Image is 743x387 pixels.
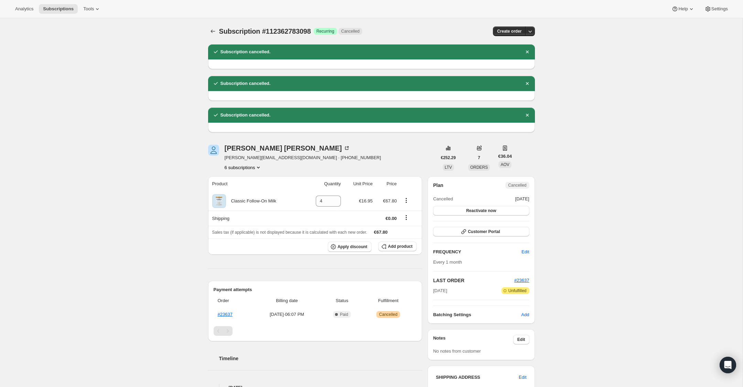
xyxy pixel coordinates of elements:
[523,110,532,120] button: Dismiss notification
[514,277,529,284] button: #23637
[513,335,529,344] button: Edit
[374,230,388,235] span: €67.80
[474,153,484,163] button: 7
[15,6,33,12] span: Analytics
[208,145,219,156] span: Steven Gardner
[219,27,311,35] span: Subscription #112362783098
[225,154,381,161] span: [PERSON_NAME][EMAIL_ADDRESS][DOMAIN_NAME] · [PHONE_NUMBER]
[433,349,481,354] span: No notes from customer
[219,355,422,362] h2: Timeline
[220,112,271,119] h2: Subscription cancelled.
[498,153,512,160] span: €36.04
[220,80,271,87] h2: Subscription cancelled.
[340,312,348,317] span: Paid
[212,230,367,235] span: Sales tax (if applicable) is not displayed because it is calculated with each new order.
[343,176,375,191] th: Unit Price
[515,196,529,202] span: [DATE]
[517,337,525,342] span: Edit
[337,244,367,250] span: Apply discount
[433,206,529,215] button: Reactivate now
[478,155,480,161] span: 7
[493,26,526,36] button: Create order
[521,248,529,255] span: Edit
[497,29,521,34] span: Create order
[375,176,399,191] th: Price
[401,197,412,204] button: Product actions
[254,297,320,304] span: Billing date
[667,4,699,14] button: Help
[303,176,343,191] th: Quantity
[433,311,521,318] h6: Batching Settings
[208,176,303,191] th: Product
[386,216,397,221] span: €0.00
[433,277,514,284] h2: LAST ORDER
[517,309,533,320] button: Add
[700,4,732,14] button: Settings
[218,312,233,317] a: #23637
[364,297,412,304] span: Fulfillment
[433,287,447,294] span: [DATE]
[433,335,513,344] h3: Notes
[433,227,529,236] button: Customer Portal
[468,229,500,234] span: Customer Portal
[214,326,417,336] nav: Pagination
[515,372,530,383] button: Edit
[500,162,509,167] span: AOV
[508,288,527,294] span: Unfulfilled
[328,242,371,252] button: Apply discount
[226,198,276,204] div: Classic Follow-On Milk
[437,153,460,163] button: €252.29
[523,79,532,88] button: Dismiss notification
[523,47,532,57] button: Dismiss notification
[214,286,417,293] h2: Payment attempts
[378,242,417,251] button: Add product
[433,248,521,255] h2: FREQUENCY
[519,374,526,381] span: Edit
[254,311,320,318] span: [DATE] · 06:07 PM
[433,196,453,202] span: Cancelled
[521,311,529,318] span: Add
[388,244,412,249] span: Add product
[445,165,452,170] span: LTV
[433,259,462,265] span: Every 1 month
[359,198,373,203] span: €16.95
[212,194,226,208] img: product img
[379,312,397,317] span: Cancelled
[225,164,262,171] button: Product actions
[517,246,533,257] button: Edit
[214,293,252,308] th: Order
[316,29,334,34] span: Recurring
[514,278,529,283] a: #23637
[436,374,519,381] h3: SHIPPING ADDRESS
[208,211,303,226] th: Shipping
[208,26,218,36] button: Subscriptions
[466,208,496,213] span: Reactivate now
[220,48,271,55] h2: Subscription cancelled.
[470,165,488,170] span: ORDERS
[383,198,397,203] span: €67.80
[720,357,736,373] div: Open Intercom Messenger
[711,6,728,12] span: Settings
[11,4,37,14] button: Analytics
[441,155,456,161] span: €252.29
[678,6,688,12] span: Help
[341,29,359,34] span: Cancelled
[79,4,105,14] button: Tools
[39,4,78,14] button: Subscriptions
[433,182,443,189] h2: Plan
[225,145,350,152] div: [PERSON_NAME] [PERSON_NAME]
[83,6,94,12] span: Tools
[401,214,412,221] button: Shipping actions
[324,297,360,304] span: Status
[43,6,74,12] span: Subscriptions
[508,183,526,188] span: Cancelled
